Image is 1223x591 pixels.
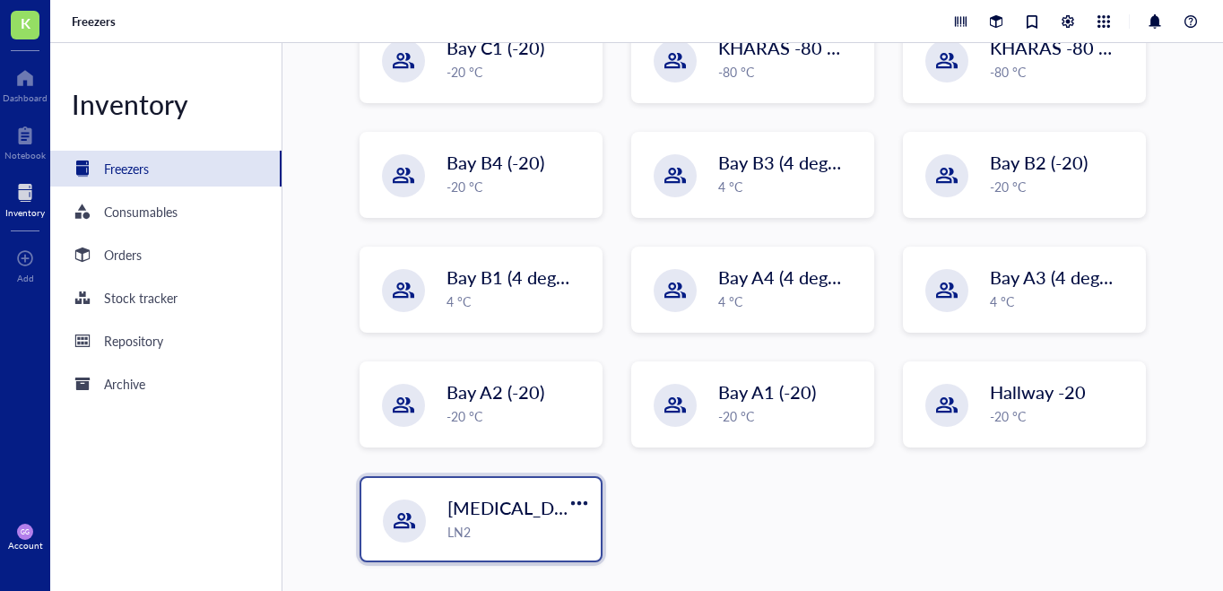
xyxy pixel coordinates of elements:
a: Freezers [50,151,282,187]
span: Bay B2 (-20) [990,150,1088,175]
div: 4 °C [718,291,863,311]
div: Freezers [104,159,149,178]
a: Notebook [4,121,46,161]
div: Archive [104,374,145,394]
span: Bay A4 (4 degree) [718,265,858,290]
div: Stock tracker [104,288,178,308]
div: Inventory [50,86,282,122]
span: Bay A1 (-20) [718,379,816,404]
a: Dashboard [3,64,48,103]
span: Hallway -20 [990,379,1086,404]
div: -80 °C [718,62,863,82]
div: Inventory [5,207,45,218]
div: -20 °C [447,406,591,426]
a: Consumables [50,194,282,230]
div: -20 °C [718,406,863,426]
div: Consumables [104,202,178,222]
span: KHARAS -80 #2 [718,35,848,60]
a: Orders [50,237,282,273]
div: Repository [104,331,163,351]
div: -20 °C [447,62,591,82]
span: Bay B3 (4 degree) [718,150,858,175]
span: Bay A2 (-20) [447,379,544,404]
div: 4 °C [718,177,863,196]
span: [MEDICAL_DATA] [447,495,594,520]
span: Bay A3 (4 degree) [990,265,1130,290]
span: Bay B4 (-20) [447,150,544,175]
span: Bay C1 (-20) [447,35,544,60]
div: -20 °C [447,177,591,196]
div: Notebook [4,150,46,161]
div: -20 °C [990,406,1134,426]
div: Orders [104,245,142,265]
div: Add [17,273,34,283]
span: GG [21,528,29,535]
a: Stock tracker [50,280,282,316]
a: Inventory [5,178,45,218]
div: 4 °C [990,291,1134,311]
div: -20 °C [990,177,1134,196]
a: Repository [50,323,282,359]
span: KHARAS -80 #1 [990,35,1120,60]
div: -80 °C [990,62,1134,82]
div: LN2 [447,522,590,542]
a: Archive [50,366,282,402]
div: Dashboard [3,92,48,103]
div: Account [8,540,43,551]
div: 4 °C [447,291,591,311]
span: K [21,12,30,34]
span: Bay B1 (4 degree) [447,265,586,290]
a: Freezers [72,13,119,30]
